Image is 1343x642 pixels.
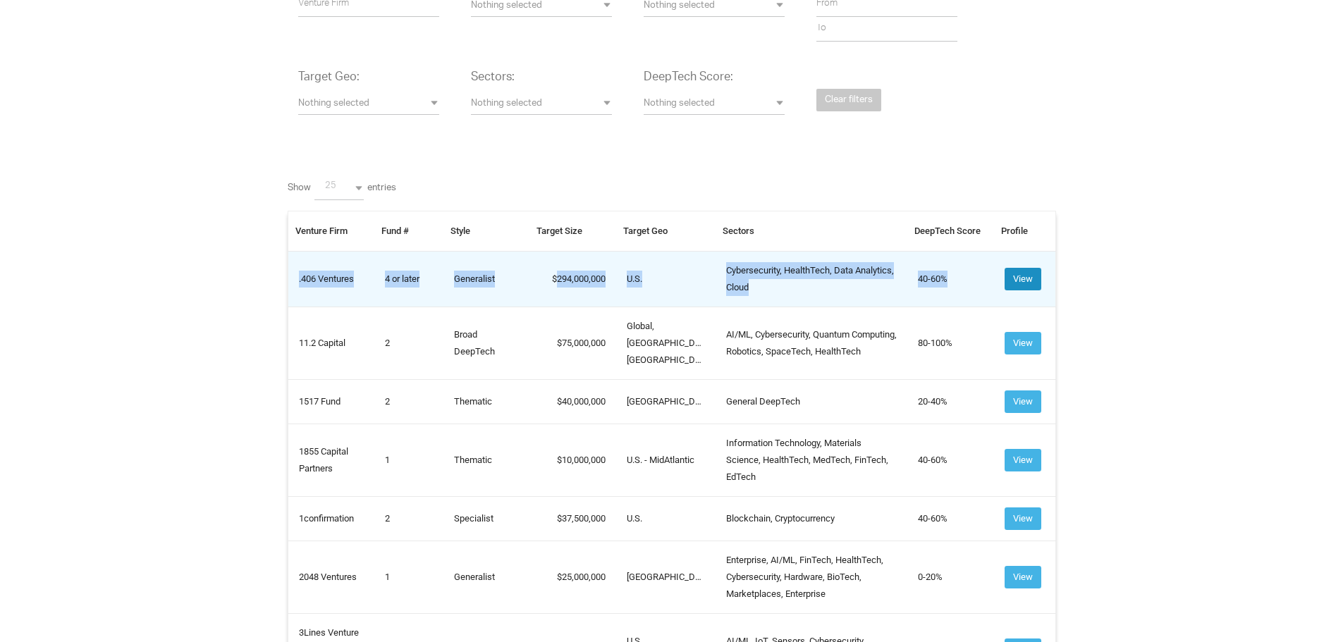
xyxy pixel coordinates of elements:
span: 25 [325,180,374,194]
button: Showentries [314,175,364,200]
a: View [1005,273,1041,283]
td: 1855 Capital Partners [288,424,374,496]
td: Generalist [443,251,530,307]
th: Fund #: activate to sort column ascending [374,211,443,251]
td: U.S. [616,251,716,307]
td: 0-20% [907,541,994,613]
td: 2048 Ventures [288,541,374,613]
td: U.S. - MidAtlantic [616,424,716,496]
td: [GEOGRAPHIC_DATA] [616,541,716,613]
td: 1517 Fund [288,379,374,424]
td: 1 [374,541,443,613]
td: 40-60% [907,424,994,496]
td: 294,000,000 [529,251,616,307]
td: Information Technology, Materials Science, HealthTech, MedTech, FinTech, EdTech [716,424,907,496]
a: View [1005,571,1041,581]
td: 40-60% [907,496,994,541]
th: Target Size: activate to sort column ascending [529,211,616,251]
button: View [1005,566,1041,588]
input: To [816,17,957,42]
a: View [1005,454,1041,464]
td: Cybersecurity, HealthTech, Data Analytics, Cloud [716,251,907,307]
td: 2 [374,307,443,379]
th: Profile [994,211,1055,251]
td: [GEOGRAPHIC_DATA] [616,379,716,424]
td: Generalist [443,541,530,613]
label: Show entries [288,175,396,200]
button: Nothing selected [644,94,785,115]
td: General DeepTech [716,379,907,424]
button: View [1005,332,1041,354]
label: DeepTech Score: [644,70,733,87]
td: Blockchain, Cryptocurrency [716,496,907,541]
td: 4 or later [374,251,443,307]
td: 2 [374,379,443,424]
td: 40-60% [907,251,994,307]
button: View [1005,507,1041,530]
span: Nothing selected [644,98,785,111]
td: .406 Ventures [288,251,374,307]
td: Specialist [443,496,530,541]
td: 10,000,000 [529,424,616,496]
td: 40,000,000 [529,379,616,424]
th: DeepTech Score: activate to sort column ascending [907,211,994,251]
td: 1confirmation [288,496,374,541]
td: U.S. [616,496,716,541]
td: 25,000,000 [529,541,616,613]
td: Thematic [443,424,530,496]
td: 1 [374,424,443,496]
button: Nothing selected [471,94,612,115]
button: View [1005,390,1041,413]
a: View [1005,337,1041,347]
span: Nothing selected [471,98,612,111]
td: Thematic [443,379,530,424]
button: Nothing selected [298,94,439,115]
td: AI/ML, Cybersecurity, Quantum Computing, Robotics, SpaceTech, HealthTech [716,307,907,379]
th: Target Geo: activate to sort column ascending [616,211,716,251]
button: View [1005,449,1041,471]
td: 20-40% [907,379,994,424]
a: View [1005,512,1041,523]
td: 11.2 Capital [288,307,374,379]
label: Sectors: [471,70,515,87]
a: View [1005,395,1041,406]
td: 80-100% [907,307,994,379]
button: Clear filters [816,89,881,112]
td: 37,500,000 [529,496,616,541]
td: 75,000,000 [529,307,616,379]
button: View [1005,268,1041,290]
th: Sectors: activate to sort column ascending [716,211,907,251]
td: 2 [374,496,443,541]
td: Broad DeepTech [443,307,530,379]
th: Style: activate to sort column ascending [443,211,530,251]
td: Enterprise, AI/ML, FinTech, HealthTech, Cybersecurity, Hardware, BioTech, Marketplaces, Enterprise [716,541,907,613]
th: Venture Firm: activate to sort column ascending [288,211,374,251]
span: Nothing selected [298,98,439,111]
td: Global, [GEOGRAPHIC_DATA], [GEOGRAPHIC_DATA] [616,307,716,379]
label: Target Geo: [298,70,360,87]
